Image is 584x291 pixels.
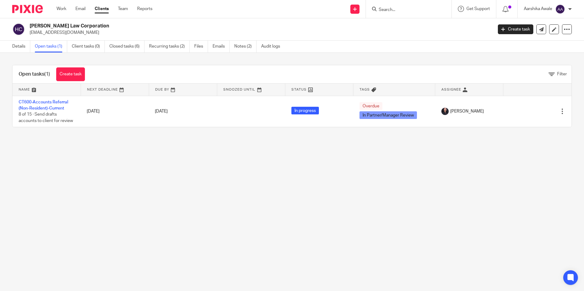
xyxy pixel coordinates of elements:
h2: [PERSON_NAME] Law Corporation [30,23,397,29]
span: [DATE] [155,109,168,113]
a: Recurring tasks (2) [149,41,190,52]
a: Reports [137,6,152,12]
a: Emails [213,41,230,52]
a: Create task [56,67,85,81]
a: Team [118,6,128,12]
img: svg%3E [12,23,25,36]
span: Snoozed Until [223,88,255,91]
a: Email [75,6,86,12]
td: [DATE] [81,96,149,127]
span: (1) [44,72,50,77]
img: MicrosoftTeams-image.jfif [441,108,449,115]
h1: Open tasks [19,71,50,77]
a: Create task [498,24,533,34]
span: Overdue [360,102,382,110]
input: Search [378,7,433,13]
span: In progress [291,107,319,114]
p: Aarshika Awale [524,6,552,12]
span: Status [291,88,307,91]
span: In Partner/Manager Review [360,111,417,119]
img: svg%3E [555,4,565,14]
span: Filter [557,72,567,76]
a: Open tasks (1) [35,41,67,52]
a: CT600-Accounts Referral (Non-Resident)-Current [19,100,68,110]
a: Files [194,41,208,52]
a: Work [57,6,66,12]
span: [PERSON_NAME] [450,108,484,114]
span: Get Support [466,7,490,11]
img: Pixie [12,5,43,13]
p: [EMAIL_ADDRESS][DOMAIN_NAME] [30,30,489,36]
a: Closed tasks (6) [109,41,144,52]
span: 8 of 15 · Send drafts accounts to client for review [19,112,73,123]
a: Details [12,41,30,52]
a: Clients [95,6,109,12]
a: Notes (2) [234,41,257,52]
span: Tags [360,88,370,91]
a: Audit logs [261,41,285,52]
a: Client tasks (0) [72,41,105,52]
